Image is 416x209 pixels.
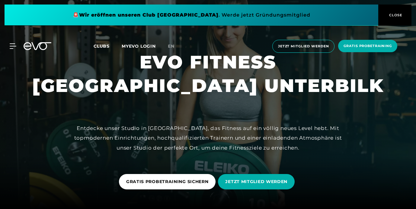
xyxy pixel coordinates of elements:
span: en [168,43,174,49]
span: GRATIS PROBETRAINING SICHERN [126,179,209,185]
span: JETZT MITGLIED WERDEN [225,179,287,185]
span: Jetzt Mitglied werden [278,44,329,49]
span: Gratis Probetraining [344,43,392,49]
a: MYEVO LOGIN [122,43,156,49]
div: Entdecke unser Studio in [GEOGRAPHIC_DATA], das Fitness auf ein völlig neues Level hebt. Mit topm... [72,123,344,153]
a: Jetzt Mitglied werden [270,40,336,53]
a: GRATIS PROBETRAINING SICHERN [119,169,218,194]
h1: EVO FITNESS [GEOGRAPHIC_DATA] UNTERBILK [32,50,384,97]
a: Clubs [94,43,122,49]
span: Clubs [94,43,110,49]
a: en [168,43,182,50]
button: CLOSE [378,5,411,26]
span: CLOSE [388,12,402,18]
a: JETZT MITGLIED WERDEN [218,169,297,194]
a: Gratis Probetraining [336,40,399,53]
